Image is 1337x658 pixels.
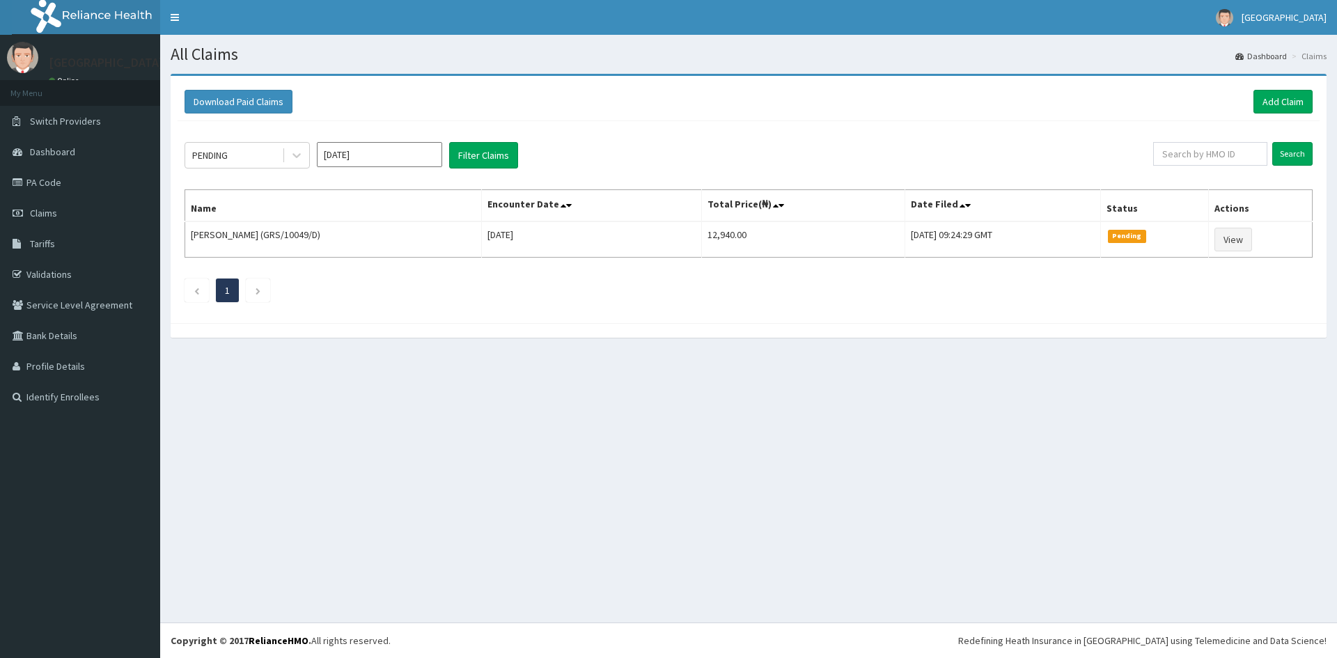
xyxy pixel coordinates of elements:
[30,207,57,219] span: Claims
[1272,142,1313,166] input: Search
[249,634,308,647] a: RelianceHMO
[1101,190,1209,222] th: Status
[160,622,1337,658] footer: All rights reserved.
[171,634,311,647] strong: Copyright © 2017 .
[958,634,1327,648] div: Redefining Heath Insurance in [GEOGRAPHIC_DATA] using Telemedicine and Data Science!
[317,142,442,167] input: Select Month and Year
[194,284,200,297] a: Previous page
[701,221,905,258] td: 12,940.00
[30,237,55,250] span: Tariffs
[171,45,1327,63] h1: All Claims
[192,148,228,162] div: PENDING
[185,90,292,113] button: Download Paid Claims
[1216,9,1233,26] img: User Image
[1153,142,1267,166] input: Search by HMO ID
[1235,50,1287,62] a: Dashboard
[1214,228,1252,251] a: View
[49,76,82,86] a: Online
[185,190,482,222] th: Name
[1208,190,1312,222] th: Actions
[482,190,701,222] th: Encounter Date
[30,115,101,127] span: Switch Providers
[1288,50,1327,62] li: Claims
[1253,90,1313,113] a: Add Claim
[905,221,1101,258] td: [DATE] 09:24:29 GMT
[905,190,1101,222] th: Date Filed
[225,284,230,297] a: Page 1 is your current page
[701,190,905,222] th: Total Price(₦)
[49,56,164,69] p: [GEOGRAPHIC_DATA]
[449,142,518,169] button: Filter Claims
[1108,230,1146,242] span: Pending
[7,42,38,73] img: User Image
[482,221,701,258] td: [DATE]
[255,284,261,297] a: Next page
[1242,11,1327,24] span: [GEOGRAPHIC_DATA]
[30,146,75,158] span: Dashboard
[185,221,482,258] td: [PERSON_NAME] (GRS/10049/D)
